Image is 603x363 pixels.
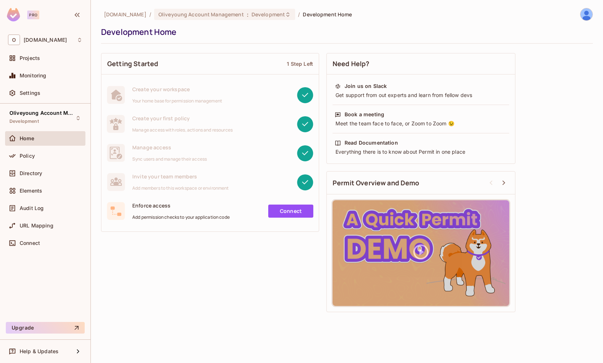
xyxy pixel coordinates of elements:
span: Monitoring [20,73,47,78]
div: Book a meeting [345,111,384,118]
img: 디스커버리개발팀_송준호 [580,8,592,20]
div: Pro [27,11,39,19]
span: Oliveyoung Account Management [9,110,75,116]
span: Development [252,11,285,18]
span: Policy [20,153,35,159]
span: Development Home [303,11,352,18]
div: Get support from out experts and learn from fellow devs [335,92,507,99]
div: Join us on Slack [345,82,387,90]
span: Settings [20,90,40,96]
span: Connect [20,240,40,246]
span: : [246,12,249,17]
div: Everything there is to know about Permit in one place [335,148,507,156]
span: O [8,35,20,45]
div: Meet the team face to face, or Zoom to Zoom 😉 [335,120,507,127]
span: Enforce access [132,202,230,209]
span: Elements [20,188,42,194]
span: Oliveyoung Account Management [158,11,244,18]
span: Help & Updates [20,348,59,354]
span: Add permission checks to your application code [132,214,230,220]
span: Getting Started [107,59,158,68]
span: Sync users and manage their access [132,156,207,162]
span: Add members to this workspace or environment [132,185,229,191]
span: the active workspace [104,11,146,18]
span: Need Help? [333,59,370,68]
span: Create your first policy [132,115,233,122]
span: Manage access [132,144,207,151]
span: Invite your team members [132,173,229,180]
div: Read Documentation [345,139,398,146]
span: Home [20,136,35,141]
span: Permit Overview and Demo [333,178,419,187]
li: / [149,11,151,18]
img: SReyMgAAAABJRU5ErkJggg== [7,8,20,21]
span: Manage access with roles, actions and resources [132,127,233,133]
span: Development [9,118,39,124]
div: 1 Step Left [287,60,313,67]
li: / [298,11,300,18]
span: Create your workspace [132,86,222,93]
span: Projects [20,55,40,61]
span: URL Mapping [20,223,53,229]
span: Directory [20,170,42,176]
span: Workspace: oliveyoung.co.kr [24,37,67,43]
span: Your home base for permission management [132,98,222,104]
button: Upgrade [6,322,85,334]
div: Development Home [101,27,589,37]
span: Audit Log [20,205,44,211]
a: Connect [268,205,313,218]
